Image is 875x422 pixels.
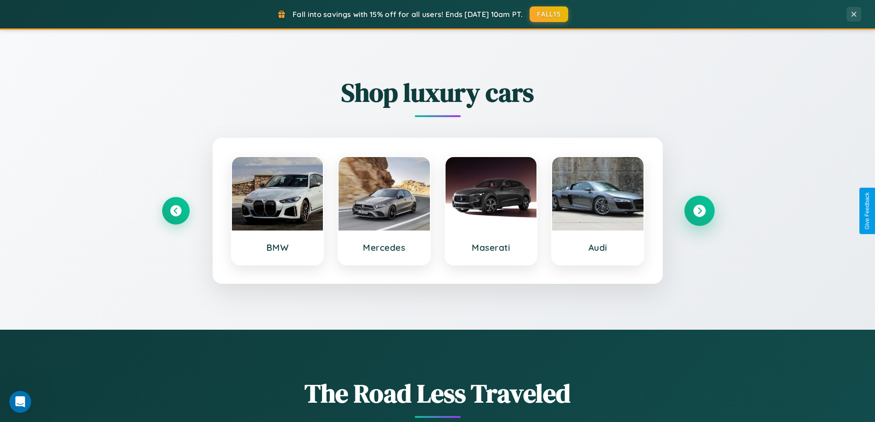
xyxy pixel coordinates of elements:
[561,242,634,253] h3: Audi
[455,242,528,253] h3: Maserati
[348,242,421,253] h3: Mercedes
[162,75,713,110] h2: Shop luxury cars
[293,10,523,19] span: Fall into savings with 15% off for all users! Ends [DATE] 10am PT.
[162,376,713,411] h1: The Road Less Traveled
[530,6,568,22] button: FALL15
[864,192,870,230] div: Give Feedback
[241,242,314,253] h3: BMW
[9,391,31,413] iframe: Intercom live chat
